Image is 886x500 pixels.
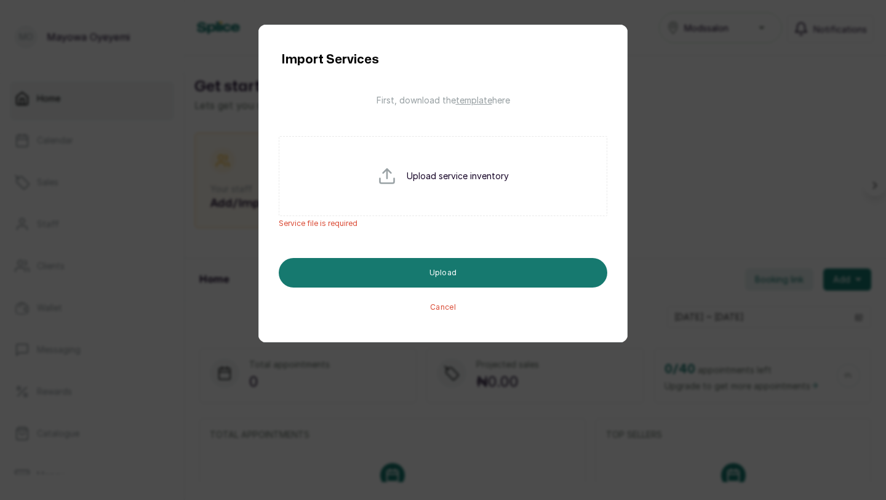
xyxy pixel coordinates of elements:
button: Upload [279,258,607,288]
a: First, download thetemplatehere [377,94,510,107]
p: Upload service inventory [407,170,509,182]
span: Service file is required [279,219,607,228]
span: template [456,95,492,105]
h1: Import Services [281,50,378,70]
p: First, download the here [377,94,510,107]
button: Cancel [430,302,456,312]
